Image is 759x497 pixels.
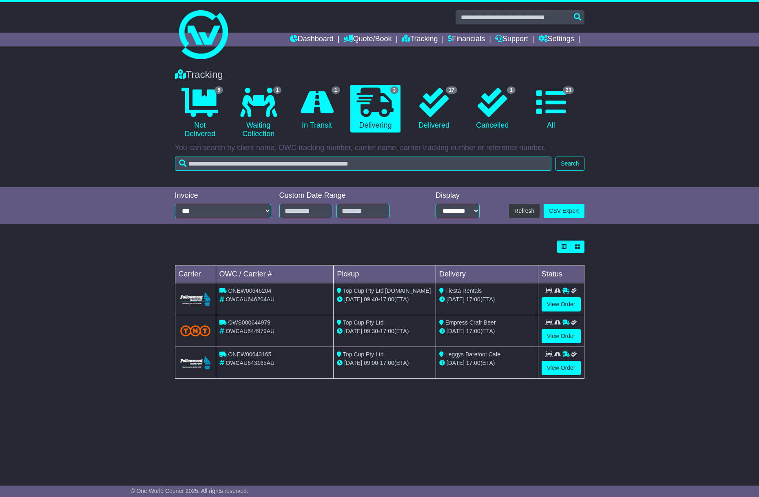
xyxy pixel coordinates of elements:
button: Refresh [509,204,540,218]
span: 09:30 [364,328,378,334]
div: - (ETA) [337,295,432,304]
div: Invoice [175,191,271,200]
span: 23 [563,86,574,94]
span: OWS000644979 [228,319,270,326]
a: 1 In Transit [292,85,342,133]
td: OWC / Carrier # [216,265,334,283]
span: [DATE] [344,328,362,334]
td: Status [538,265,584,283]
p: You can search by client name, OWC tracking number, carrier name, carrier tracking number or refe... [175,144,584,152]
span: 17:00 [380,296,394,303]
div: Tracking [171,69,589,81]
a: View Order [542,361,581,375]
td: Carrier [175,265,216,283]
a: 5 Not Delivered [175,85,225,141]
span: [DATE] [447,296,465,303]
span: 17:00 [466,328,480,334]
div: (ETA) [439,359,535,367]
a: 17 Delivered [409,85,459,133]
span: Fiesta Rentals [445,287,482,294]
span: [DATE] [344,360,362,366]
img: Followmont_Transport.png [180,292,211,306]
div: (ETA) [439,295,535,304]
td: Delivery [436,265,538,283]
span: ONEW00643165 [228,351,271,358]
div: Display [436,191,480,200]
span: 1 [273,86,282,94]
img: TNT_Domestic.png [180,325,211,336]
span: OWCAU646204AU [226,296,274,303]
a: CSV Export [544,204,584,218]
span: 17:00 [380,360,394,366]
a: 3 Delivering [350,85,401,133]
div: Custom Date Range [279,191,410,200]
span: 1 [332,86,340,94]
span: 17:00 [466,360,480,366]
button: Search [555,157,584,171]
a: Quote/Book [343,33,392,46]
div: - (ETA) [337,327,432,336]
span: Empress Crafr Beer [445,319,496,326]
span: [DATE] [344,296,362,303]
span: [DATE] [447,360,465,366]
span: 3 [390,86,399,94]
span: 17 [446,86,457,94]
a: 1 Waiting Collection [233,85,283,141]
span: 1 [507,86,516,94]
span: 09:00 [364,360,378,366]
span: ONEW00646204 [228,287,271,294]
a: View Order [542,297,581,311]
span: © One World Courier 2025. All rights reserved. [131,488,248,494]
span: 5 [215,86,223,94]
a: Financials [448,33,485,46]
span: 17:00 [380,328,394,334]
div: - (ETA) [337,359,432,367]
a: Tracking [402,33,438,46]
span: Top Cup Pty Ltd [343,351,384,358]
a: Support [495,33,528,46]
a: Dashboard [290,33,334,46]
a: Settings [538,33,574,46]
span: [DATE] [447,328,465,334]
a: View Order [542,329,581,343]
div: (ETA) [439,327,535,336]
span: OWCAU643165AU [226,360,274,366]
span: Leggys Barefoot Cafe [445,351,500,358]
td: Pickup [334,265,436,283]
span: 17:00 [466,296,480,303]
span: Top Cup Pty Ltd [343,319,384,326]
span: Top Cup Pty Ltd [DOMAIN_NAME] [343,287,431,294]
a: 23 All [526,85,576,133]
a: 1 Cancelled [467,85,518,133]
span: OWCAU644979AU [226,328,274,334]
img: Followmont_Transport.png [180,356,211,369]
span: 09:40 [364,296,378,303]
